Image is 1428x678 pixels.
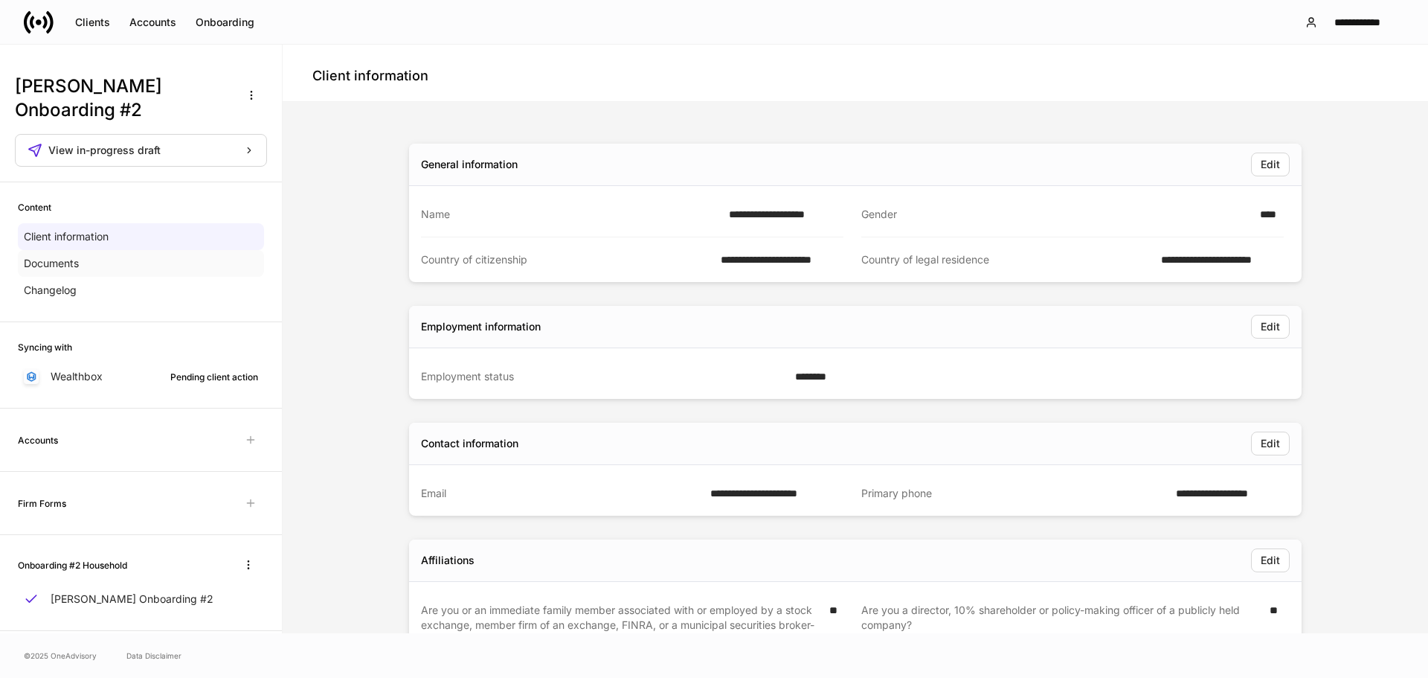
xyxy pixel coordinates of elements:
p: Wealthbox [51,369,103,384]
span: Unavailable with outstanding requests for information [237,426,264,453]
a: Changelog [18,277,264,304]
div: Name [421,207,720,222]
button: Edit [1251,432,1290,455]
div: Pending client action [170,370,258,384]
div: General information [421,157,518,172]
h6: Onboarding #2 Household [18,558,127,572]
div: Edit [1261,555,1280,566]
span: View in-progress draft [48,145,161,156]
button: Edit [1251,153,1290,176]
p: Client information [24,229,109,244]
h4: Client information [312,67,428,85]
button: Edit [1251,315,1290,339]
button: Accounts [120,10,186,34]
div: Primary phone [861,486,1167,501]
h6: Accounts [18,433,58,447]
a: [PERSON_NAME] Onboarding #2 [18,586,264,613]
div: Country of legal residence [861,252,1152,267]
div: Edit [1261,438,1280,449]
div: Edit [1261,159,1280,170]
div: Affiliations [421,553,475,568]
a: Data Disclaimer [126,650,181,662]
button: Onboarding [186,10,264,34]
div: Are you or an immediate family member associated with or employed by a stock exchange, member fir... [421,603,820,647]
p: [PERSON_NAME] Onboarding #2 [51,592,213,607]
p: Changelog [24,283,77,298]
a: Documents [18,250,264,277]
div: Contact information [421,436,518,451]
div: Clients [75,17,110,28]
div: Onboarding [196,17,254,28]
a: WealthboxPending client action [18,363,264,390]
button: Edit [1251,549,1290,572]
a: Client information [18,223,264,250]
div: Are you a director, 10% shareholder or policy-making officer of a publicly held company? [861,603,1261,647]
div: Gender [861,207,1251,222]
div: Employment status [421,369,786,384]
div: Email [421,486,701,501]
p: Documents [24,256,79,271]
h6: Syncing with [18,340,72,354]
div: Edit [1261,322,1280,332]
h6: Firm Forms [18,496,66,511]
button: View in-progress draft [15,134,267,167]
span: © 2025 OneAdvisory [24,650,97,662]
button: Clients [65,10,120,34]
div: Employment information [421,319,541,334]
div: Country of citizenship [421,252,712,267]
h6: Content [18,200,51,214]
h3: [PERSON_NAME] Onboarding #2 [15,74,230,122]
span: Unavailable with outstanding requests for information [237,490,264,517]
div: Accounts [129,17,176,28]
